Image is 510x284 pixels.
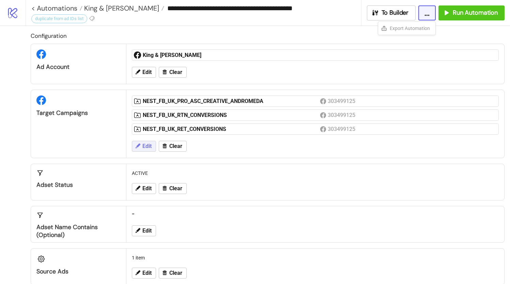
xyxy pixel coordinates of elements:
[328,125,357,133] div: 303499125
[142,228,152,234] span: Edit
[382,9,409,17] span: To Builder
[31,14,87,23] div: duplicate from ad IDs list
[132,141,156,152] button: Edit
[129,209,501,222] div: ""
[159,141,187,152] button: Clear
[418,5,436,20] button: ...
[142,143,152,149] span: Edit
[132,225,156,236] button: Edit
[169,69,182,75] span: Clear
[169,270,182,276] span: Clear
[159,183,187,194] button: Clear
[82,5,164,12] a: King & [PERSON_NAME]
[129,251,501,264] div: 1 item
[367,5,416,20] button: To Builder
[31,5,82,12] a: < Automations
[31,31,505,40] h2: Configuration
[142,69,152,75] span: Edit
[390,25,430,32] span: Export Automation
[129,167,501,180] div: ACTIVE
[132,67,156,78] button: Edit
[169,185,182,192] span: Clear
[143,125,320,133] div: NEST_FB_UK_RET_CONVERSIONS
[132,268,156,279] button: Edit
[328,111,357,119] div: 303499125
[142,185,152,192] span: Edit
[328,97,357,105] div: 303499125
[143,51,320,59] div: King & [PERSON_NAME]
[438,5,505,20] button: Run Automation
[36,223,121,239] div: Adset Name contains (optional)
[36,181,121,189] div: Adset Status
[169,143,182,149] span: Clear
[132,183,156,194] button: Edit
[36,63,121,71] div: Ad Account
[378,22,435,35] a: Export Automation
[159,268,187,279] button: Clear
[36,268,121,275] div: Source Ads
[143,111,320,119] div: NEST_FB_UK_RTN_CONVERSIONS
[36,109,121,117] div: Target Campaigns
[143,98,320,105] div: NEST_FB_UK_PRO_ASC_CREATIVE_ANDROMEDA
[142,270,152,276] span: Edit
[159,67,187,78] button: Clear
[82,4,159,13] span: King & [PERSON_NAME]
[453,9,498,17] span: Run Automation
